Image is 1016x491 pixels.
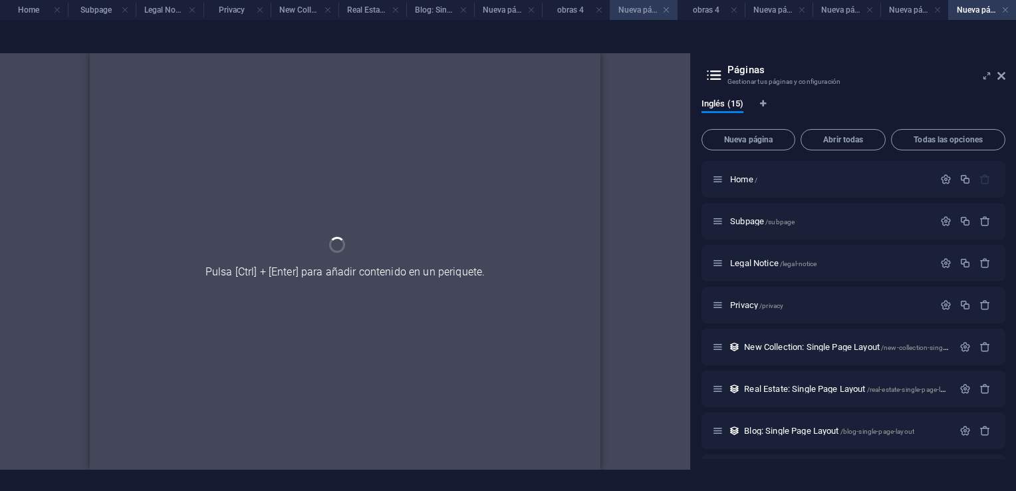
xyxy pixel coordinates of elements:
div: Pestañas de idiomas [701,98,1005,124]
div: Eliminar [979,425,991,436]
div: Configuración [959,425,971,436]
div: Privacy/privacy [726,301,934,309]
span: Haz clic para abrir la página [744,426,914,436]
h4: Nueva página 4 [880,3,948,17]
button: Abrir todas [801,129,886,150]
div: Eliminar [979,341,991,353]
span: /new-collection-single-page-layout [881,344,985,351]
div: Duplicar [959,299,971,311]
span: Haz clic para abrir la página [744,384,957,394]
div: Duplicar [959,257,971,269]
span: Inglés (15) [701,96,743,114]
div: Legal Notice/legal-notice [726,259,934,267]
div: Eliminar [979,299,991,311]
div: Duplicar [959,174,971,185]
div: Real Estate: Single Page Layout/real-estate-single-page-layout [740,385,953,393]
div: Configuración [940,174,952,185]
h4: Subpage [68,3,136,17]
div: Duplicar [959,216,971,227]
div: Este diseño se usa como una plantilla para todos los elementos (como por ejemplo un post de un bl... [729,425,740,436]
span: /blog-single-page-layout [840,428,914,435]
h4: Nueva página 2 [610,3,678,17]
div: Configuración [959,383,971,395]
h4: Blog: Single Page Layout [406,3,474,17]
h2: Páginas [727,64,1005,76]
button: Todas las opciones [891,129,1005,150]
span: Todas las opciones [897,136,999,144]
h4: Nueva página 3 [813,3,880,17]
h3: Gestionar tus páginas y configuración [727,76,979,88]
h4: obras 4 [678,3,745,17]
span: /real-estate-single-page-layout [867,386,957,393]
div: Configuración [940,299,952,311]
span: Abrir todas [807,136,880,144]
h4: Legal Notice [136,3,203,17]
h4: obras 4 [542,3,610,17]
h4: Privacy [203,3,271,17]
div: La página principal no puede eliminarse [979,174,991,185]
span: Haz clic para abrir la página [730,258,817,268]
div: New Collection: Single Page Layout/new-collection-single-page-layout [740,343,953,351]
div: Blog: Single Page Layout/blog-single-page-layout [740,426,953,435]
button: Nueva página [701,129,795,150]
span: Haz clic para abrir la página [730,216,795,226]
div: Eliminar [979,383,991,395]
span: Nueva página [707,136,789,144]
h4: Nueva página 1 [745,3,813,17]
h4: Nueva página [474,3,542,17]
div: Configuración [940,257,952,269]
span: Haz clic para abrir la página [744,342,985,352]
span: Haz clic para abrir la página [730,174,757,184]
h4: Nueva página 5 [948,3,1016,17]
span: /privacy [759,302,783,309]
span: Haz clic para abrir la página [730,300,783,310]
div: Eliminar [979,257,991,269]
div: Configuración [959,341,971,353]
h4: Real Estate: Single Page Layout [338,3,406,17]
div: Subpage/subpage [726,217,934,226]
span: /subpage [765,218,795,226]
div: Home/ [726,175,934,184]
div: Este diseño se usa como una plantilla para todos los elementos (como por ejemplo un post de un bl... [729,341,740,353]
h4: New Collection: Single Page Layout [271,3,338,17]
div: Eliminar [979,216,991,227]
span: /legal-notice [780,260,817,267]
div: Este diseño se usa como una plantilla para todos los elementos (como por ejemplo un post de un bl... [729,383,740,395]
div: Configuración [940,216,952,227]
span: / [755,176,757,184]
